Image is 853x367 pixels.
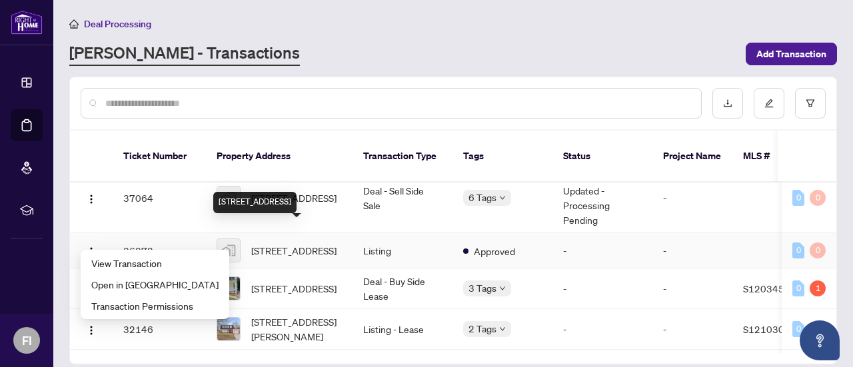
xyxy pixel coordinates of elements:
button: Logo [81,187,102,208]
td: Listing [353,233,452,268]
td: Information Updated - Processing Pending [552,163,652,233]
th: Status [552,131,652,183]
button: download [712,88,743,119]
button: filter [795,88,826,119]
img: Logo [86,325,97,336]
th: MLS # [732,131,812,183]
button: Logo [81,240,102,261]
span: [STREET_ADDRESS] [251,190,337,205]
span: down [499,285,506,292]
td: - [552,309,652,350]
a: [PERSON_NAME] - Transactions [69,42,300,66]
button: Open asap [800,320,840,360]
span: FI [22,331,32,350]
th: Tags [452,131,552,183]
span: down [499,194,506,201]
td: - [552,268,652,309]
div: 0 [810,242,826,258]
span: View Transaction [91,256,219,270]
img: thumbnail-img [217,239,240,262]
img: logo [11,10,43,35]
div: [STREET_ADDRESS] [213,192,297,213]
th: Property Address [206,131,353,183]
span: [STREET_ADDRESS] [251,281,337,296]
img: Logo [86,194,97,204]
span: [STREET_ADDRESS] [251,243,337,258]
span: S12034507 [743,282,796,294]
td: - [652,268,732,309]
td: - [552,233,652,268]
span: Open in [GEOGRAPHIC_DATA] [91,277,219,292]
button: Add Transaction [746,43,837,65]
span: [STREET_ADDRESS][PERSON_NAME] [251,314,342,344]
img: thumbnail-img [217,318,240,340]
span: Approved [474,244,515,258]
span: Deal Processing [84,18,151,30]
th: Project Name [652,131,732,183]
th: Ticket Number [113,131,206,183]
td: Deal - Buy Side Lease [353,268,452,309]
th: Transaction Type [353,131,452,183]
div: 1 [810,280,826,296]
td: 36872 [113,233,206,268]
span: 6 Tags [468,190,496,205]
span: filter [806,99,815,108]
span: edit [764,99,774,108]
td: Deal - Sell Side Sale [353,163,452,233]
span: 2 Tags [468,321,496,336]
span: S12103099 [743,323,796,335]
div: 0 [792,321,804,337]
div: 0 [810,190,826,206]
div: 0 [792,242,804,258]
span: home [69,19,79,29]
div: 0 [792,190,804,206]
button: edit [754,88,784,119]
td: - [652,309,732,350]
span: Add Transaction [756,43,826,65]
td: - [652,233,732,268]
td: 37064 [113,163,206,233]
img: thumbnail-img [217,186,240,209]
span: down [499,326,506,332]
img: Logo [86,246,97,257]
div: 0 [792,280,804,296]
td: Listing - Lease [353,309,452,350]
span: 3 Tags [468,280,496,296]
span: Transaction Permissions [91,298,219,313]
button: Logo [81,318,102,340]
span: download [723,99,732,108]
td: - [652,163,732,233]
td: 32146 [113,309,206,350]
